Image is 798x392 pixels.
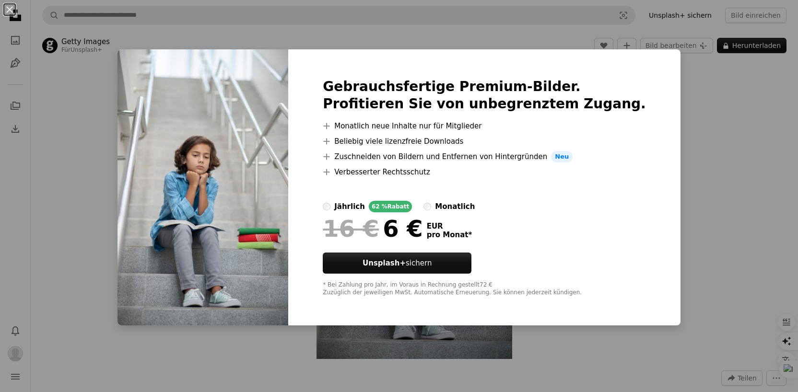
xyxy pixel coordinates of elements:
h2: Gebrauchsfertige Premium-Bilder. Profitieren Sie von unbegrenztem Zugang. [323,78,646,113]
li: Zuschneiden von Bildern und Entfernen von Hintergründen [323,151,646,162]
strong: Unsplash+ [363,259,406,267]
span: pro Monat * [427,231,472,239]
input: monatlich [423,203,431,210]
span: EUR [427,222,472,231]
span: 16 € [323,216,379,241]
div: 62 % Rabatt [369,201,412,212]
li: Monatlich neue Inhalte nur für Mitglieder [323,120,646,132]
input: jährlich62 %Rabatt [323,203,330,210]
div: monatlich [435,201,475,212]
span: Neu [551,151,573,162]
li: Verbesserter Rechtsschutz [323,166,646,178]
div: * Bei Zahlung pro Jahr, im Voraus in Rechnung gestellt 72 € Zuzüglich der jeweiligen MwSt. Automa... [323,281,646,297]
img: premium_photo-1683133477956-9f6d034005e9 [117,49,288,325]
div: jährlich [334,201,365,212]
div: 6 € [323,216,422,241]
li: Beliebig viele lizenzfreie Downloads [323,136,646,147]
a: Unsplash+sichern [323,253,471,274]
